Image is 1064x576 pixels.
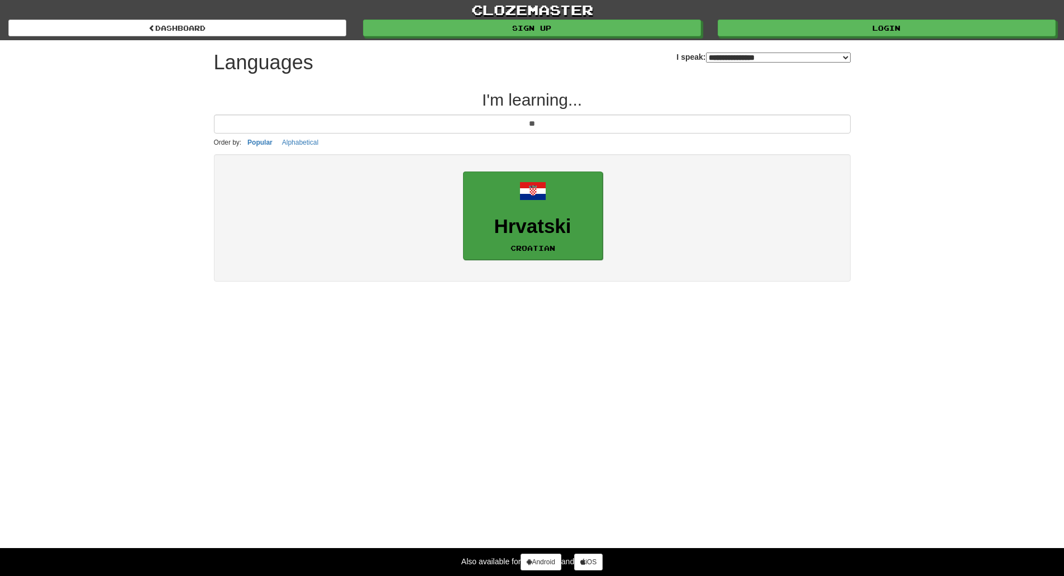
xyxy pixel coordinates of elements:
[574,554,603,570] a: iOS
[363,20,701,36] a: Sign up
[8,20,346,36] a: dashboard
[463,172,603,260] a: HrvatskiCroatian
[510,244,555,252] small: Croatian
[676,51,850,63] label: I speak:
[521,554,561,570] a: Android
[706,53,851,63] select: I speak:
[214,51,313,74] h1: Languages
[214,91,851,109] h2: I'm learning...
[718,20,1056,36] a: Login
[244,136,276,149] button: Popular
[279,136,322,149] button: Alphabetical
[469,216,597,237] h3: Hrvatski
[214,139,242,146] small: Order by:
